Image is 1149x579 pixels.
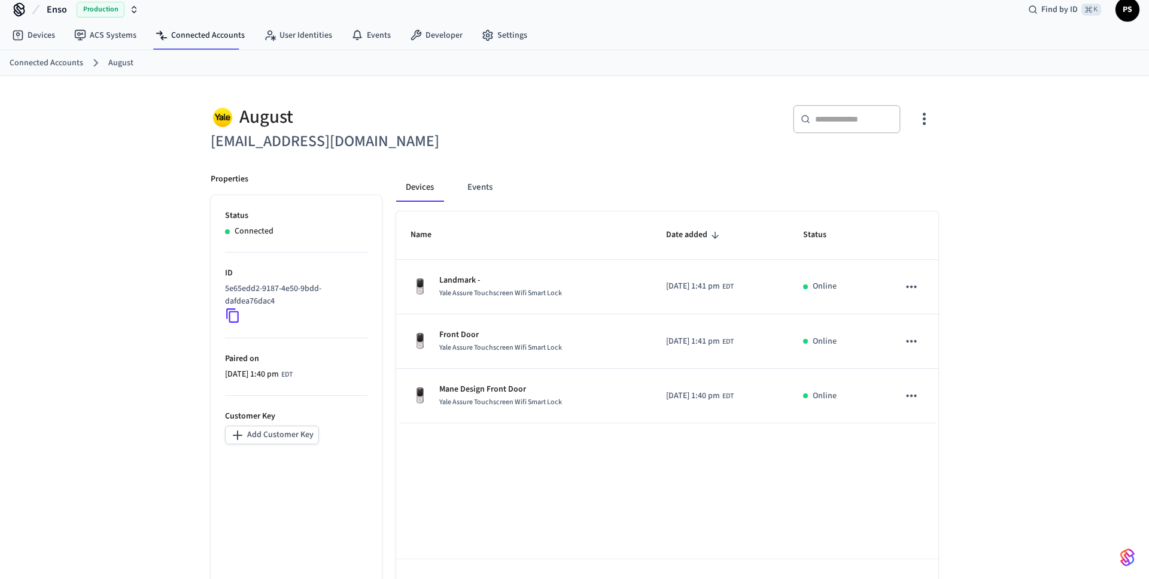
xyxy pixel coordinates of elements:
a: Developer [400,25,472,46]
span: Name [411,226,447,244]
p: 5e65edd2-9187-4e50-9bdd-dafdea76dac4 [225,283,363,308]
p: Customer Key [225,410,367,423]
p: ID [225,267,367,280]
img: Yale Assure Touchscreen Wifi Smart Lock, Satin Nickel, Front [411,277,430,296]
div: America/Toronto [666,335,734,348]
a: ACS Systems [65,25,146,46]
button: Events [458,173,502,202]
img: SeamLogoGradient.69752ec5.svg [1120,548,1135,567]
p: Online [813,335,837,348]
h6: [EMAIL_ADDRESS][DOMAIN_NAME] [211,129,567,154]
p: Mane Design Front Door [439,383,562,396]
a: August [108,57,133,69]
span: [DATE] 1:41 pm [666,280,720,293]
p: Landmark - [439,274,562,287]
img: Yale Assure Touchscreen Wifi Smart Lock, Satin Nickel, Front [411,386,430,405]
button: Devices [396,173,443,202]
p: Online [813,280,837,293]
span: EDT [722,281,734,292]
span: EDT [722,391,734,402]
div: America/Toronto [666,390,734,402]
span: Status [803,226,842,244]
div: America/Toronto [225,368,293,381]
table: sticky table [396,211,938,423]
span: [DATE] 1:40 pm [666,390,720,402]
img: Yale Logo, Square [211,105,235,129]
span: ⌘ K [1081,4,1101,16]
span: Yale Assure Touchscreen Wifi Smart Lock [439,288,562,298]
p: Online [813,390,837,402]
span: [DATE] 1:41 pm [666,335,720,348]
span: Yale Assure Touchscreen Wifi Smart Lock [439,342,562,353]
p: Connected [235,225,273,238]
a: Connected Accounts [146,25,254,46]
p: Paired on [225,353,367,365]
div: August [211,105,567,129]
span: Date added [666,226,723,244]
span: Yale Assure Touchscreen Wifi Smart Lock [439,397,562,407]
a: User Identities [254,25,342,46]
span: Production [77,2,124,17]
div: America/Toronto [666,280,734,293]
span: EDT [281,369,293,380]
a: Events [342,25,400,46]
span: Enso [47,2,67,17]
p: Properties [211,173,248,186]
p: Front Door [439,329,562,341]
span: [DATE] 1:40 pm [225,368,279,381]
button: Add Customer Key [225,426,319,444]
a: Connected Accounts [10,57,83,69]
img: Yale Assure Touchscreen Wifi Smart Lock, Satin Nickel, Front [411,332,430,351]
span: Find by ID [1041,4,1078,16]
div: connected account tabs [396,173,938,202]
p: Status [225,210,367,222]
a: Settings [472,25,537,46]
a: Devices [2,25,65,46]
span: EDT [722,337,734,347]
